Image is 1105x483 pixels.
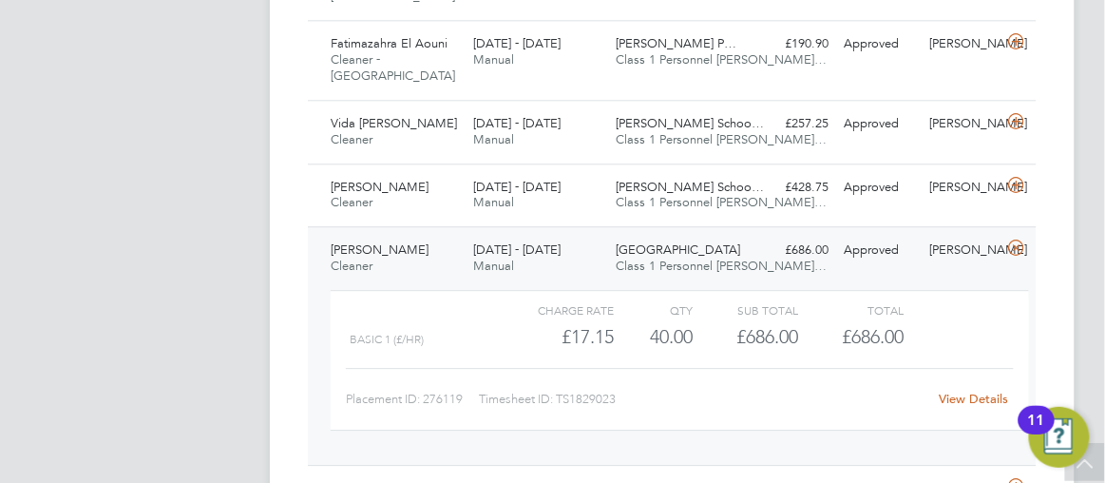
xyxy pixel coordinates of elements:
div: Approved [837,235,923,266]
div: £428.75 [752,172,837,203]
div: £190.90 [752,29,837,60]
span: Manual [473,131,514,147]
span: £686.00 [843,325,905,348]
div: £686.00 [752,235,837,266]
div: Placement ID: 276119 [346,384,480,415]
span: Cleaner [331,194,372,210]
span: Basic 1 (£/HR) [350,333,424,346]
div: Approved [837,172,923,203]
span: Manual [473,51,514,68]
span: [DATE] - [DATE] [473,35,561,51]
span: Cleaner - [GEOGRAPHIC_DATA] [331,51,455,84]
span: Class 1 Personnel [PERSON_NAME]… [616,51,827,68]
span: [PERSON_NAME] P… [616,35,736,51]
div: QTY [614,299,693,321]
span: [DATE] - [DATE] [473,179,561,195]
div: [PERSON_NAME] [923,108,1008,140]
span: Manual [473,194,514,210]
span: [PERSON_NAME] [331,179,429,195]
div: Total [799,299,905,321]
span: Fatimazahra El Aouni [331,35,448,51]
div: Charge rate [508,299,614,321]
div: £257.25 [752,108,837,140]
span: Cleaner [331,258,372,274]
span: [PERSON_NAME] Schoo… [616,115,764,131]
div: Approved [837,29,923,60]
div: [PERSON_NAME] [923,172,1008,203]
div: 11 [1028,420,1045,445]
span: Class 1 Personnel [PERSON_NAME]… [616,258,827,274]
button: Open Resource Center, 11 new notifications [1029,407,1090,468]
span: Class 1 Personnel [PERSON_NAME]… [616,194,827,210]
div: £17.15 [508,321,614,353]
div: Sub Total [693,299,798,321]
span: Class 1 Personnel [PERSON_NAME]… [616,131,827,147]
div: Approved [837,108,923,140]
a: View Details [939,391,1008,407]
span: [DATE] - [DATE] [473,115,561,131]
span: Cleaner [331,131,372,147]
span: [GEOGRAPHIC_DATA] [616,241,740,258]
div: 40.00 [614,321,693,353]
div: Timesheet ID: TS1829023 [480,384,934,415]
span: [PERSON_NAME] Schoo… [616,179,764,195]
span: Vida [PERSON_NAME] [331,115,457,131]
div: £686.00 [693,321,798,353]
span: [PERSON_NAME] [331,241,429,258]
span: [DATE] - [DATE] [473,241,561,258]
div: [PERSON_NAME] [923,29,1008,60]
span: Manual [473,258,514,274]
div: [PERSON_NAME] [923,235,1008,266]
